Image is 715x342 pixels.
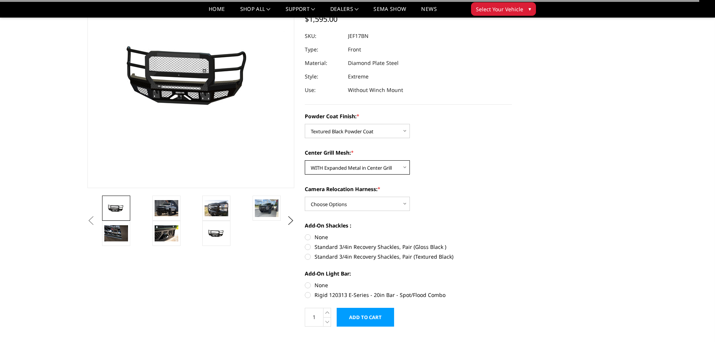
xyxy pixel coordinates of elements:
[348,56,399,70] dd: Diamond Plate Steel
[348,43,361,56] dd: Front
[348,29,369,43] dd: JEF17BN
[305,112,512,120] label: Powder Coat Finish:
[305,83,342,97] dt: Use:
[330,6,359,17] a: Dealers
[305,270,512,277] label: Add-On Light Bar:
[104,203,128,214] img: 2017-2022 Ford F250-350 - FT Series - Extreme Front Bumper
[348,70,369,83] dd: Extreme
[471,2,536,16] button: Select Your Vehicle
[476,5,523,13] span: Select Your Vehicle
[305,29,342,43] dt: SKU:
[337,308,394,327] input: Add to Cart
[286,6,315,17] a: Support
[348,83,403,97] dd: Without Winch Mount
[86,215,97,226] button: Previous
[305,185,512,193] label: Camera Relocation Harness:
[305,43,342,56] dt: Type:
[205,200,228,216] img: 2017-2022 Ford F250-350 - FT Series - Extreme Front Bumper
[255,199,278,217] img: 2017-2022 Ford F250-350 - FT Series - Extreme Front Bumper
[305,149,512,157] label: Center Grill Mesh:
[305,233,512,241] label: None
[305,56,342,70] dt: Material:
[155,200,178,216] img: 2017-2022 Ford F250-350 - FT Series - Extreme Front Bumper
[305,14,337,24] span: $1,595.00
[205,228,228,239] img: 2017-2022 Ford F250-350 - FT Series - Extreme Front Bumper
[528,5,531,13] span: ▾
[421,6,437,17] a: News
[240,6,271,17] a: shop all
[285,215,296,226] button: Next
[305,243,512,251] label: Standard 3/4in Recovery Shackles, Pair (Gloss Black )
[373,6,406,17] a: SEMA Show
[155,225,178,241] img: 2017-2022 Ford F250-350 - FT Series - Extreme Front Bumper
[305,70,342,83] dt: Style:
[305,281,512,289] label: None
[305,221,512,229] label: Add-On Shackles :
[677,306,715,342] iframe: Chat Widget
[209,6,225,17] a: Home
[305,291,512,299] label: Rigid 120313 E-Series - 20in Bar - Spot/Flood Combo
[104,225,128,241] img: 2017-2022 Ford F250-350 - FT Series - Extreme Front Bumper
[305,253,512,261] label: Standard 3/4in Recovery Shackles, Pair (Textured Black)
